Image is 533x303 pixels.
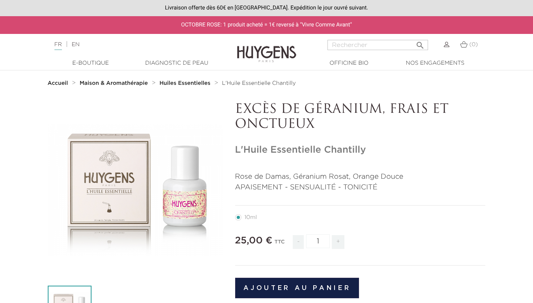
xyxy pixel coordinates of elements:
button:  [413,37,427,48]
strong: Huiles Essentielles [159,80,210,86]
a: Accueil [48,80,70,86]
p: EXCÈS DE GÉRANIUM, FRAIS ET ONCTUEUX [235,102,486,133]
div: TTC [275,234,285,255]
input: Quantité [306,234,330,248]
span: + [332,235,344,249]
img: Huygens [237,33,296,64]
a: EN [71,42,79,47]
a: E-Boutique [51,59,130,67]
strong: Maison & Aromathérapie [80,80,148,86]
h1: L'Huile Essentielle Chantilly [235,144,486,156]
p: Rose de Damas, Géranium Rosat, Orange Douce [235,172,486,182]
input: Rechercher [327,40,428,50]
a: L'Huile Essentielle Chantilly [222,80,296,86]
a: FR [54,42,62,50]
div: | [50,40,216,49]
a: Diagnostic de peau [137,59,216,67]
a: Maison & Aromathérapie [80,80,150,86]
span: - [293,235,304,249]
button: Ajouter au panier [235,278,359,298]
a: Officine Bio [310,59,389,67]
a: Nos engagements [396,59,475,67]
a: Huiles Essentielles [159,80,212,86]
label: 10ml [235,214,266,221]
i:  [415,38,425,48]
span: 25,00 € [235,236,273,245]
p: APAISEMENT - SENSUALITÉ - TONICITÉ [235,182,486,193]
strong: Accueil [48,80,68,86]
span: (0) [469,42,478,47]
